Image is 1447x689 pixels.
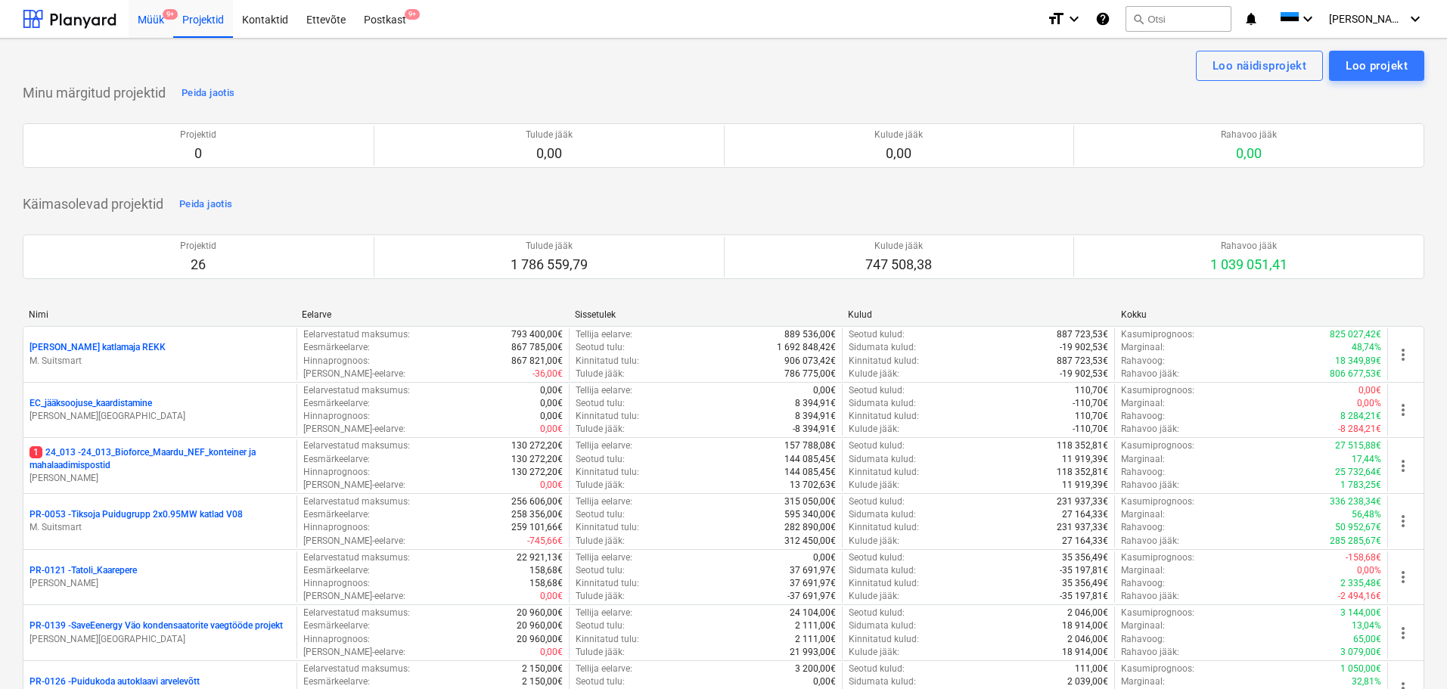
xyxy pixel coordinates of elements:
[576,341,625,354] p: Seotud tulu :
[163,9,178,20] span: 9+
[576,607,632,619] p: Tellija eelarve :
[1210,256,1287,274] p: 1 039 051,41
[849,466,919,479] p: Kinnitatud kulud :
[1357,564,1381,577] p: 0,00%
[1330,328,1381,341] p: 825 027,42€
[787,590,836,603] p: -37 691,97€
[1121,564,1165,577] p: Marginaal :
[1067,633,1108,646] p: 2 046,00€
[180,144,216,163] p: 0
[529,564,563,577] p: 158,68€
[1057,521,1108,534] p: 231 937,33€
[303,535,405,548] p: [PERSON_NAME]-eelarve :
[1330,495,1381,508] p: 336 238,34€
[784,328,836,341] p: 889 536,00€
[1335,521,1381,534] p: 50 952,67€
[1121,663,1194,675] p: Kasumiprognoos :
[303,663,410,675] p: Eelarvestatud maksumus :
[784,521,836,534] p: 282 890,00€
[576,439,632,452] p: Tellija eelarve :
[23,195,163,213] p: Käimasolevad projektid
[180,240,216,253] p: Projektid
[1352,453,1381,466] p: 17,44%
[180,256,216,274] p: 26
[576,663,632,675] p: Tellija eelarve :
[813,551,836,564] p: 0,00€
[1057,466,1108,479] p: 118 352,81€
[178,81,238,105] button: Peida jaotis
[849,479,899,492] p: Kulude jääk :
[576,397,625,410] p: Seotud tulu :
[29,619,290,645] div: PR-0139 -SaveEenergy Väo kondensaatorite vaegtööde projekt[PERSON_NAME][GEOGRAPHIC_DATA]
[784,495,836,508] p: 315 050,00€
[849,368,899,380] p: Kulude jääk :
[1352,341,1381,354] p: 48,74%
[1394,568,1412,586] span: more_vert
[1335,439,1381,452] p: 27 515,88€
[1340,663,1381,675] p: 1 050,00€
[849,495,905,508] p: Seotud kulud :
[576,479,625,492] p: Tulude jääk :
[29,619,283,632] p: PR-0139 - SaveEenergy Väo kondensaatorite vaegtööde projekt
[1244,10,1259,28] i: notifications
[1121,508,1165,521] p: Marginaal :
[784,439,836,452] p: 157 788,08€
[849,675,916,688] p: Sidumata kulud :
[1340,646,1381,659] p: 3 079,00€
[1352,508,1381,521] p: 56,48%
[1359,384,1381,397] p: 0,00€
[303,384,410,397] p: Eelarvestatud maksumus :
[540,423,563,436] p: 0,00€
[576,521,639,534] p: Kinnitatud tulu :
[1353,633,1381,646] p: 65,00€
[1057,495,1108,508] p: 231 937,33€
[1329,51,1424,81] button: Loo projekt
[1062,535,1108,548] p: 27 164,33€
[576,355,639,368] p: Kinnitatud tulu :
[576,368,625,380] p: Tulude jääk :
[529,577,563,590] p: 158,68€
[1121,535,1179,548] p: Rahavoo jääk :
[303,521,370,534] p: Hinnaprognoos :
[1121,439,1194,452] p: Kasumiprognoos :
[1121,479,1179,492] p: Rahavoo jääk :
[303,675,370,688] p: Eesmärkeelarve :
[303,607,410,619] p: Eelarvestatud maksumus :
[1394,401,1412,419] span: more_vert
[303,466,370,479] p: Hinnaprognoos :
[511,466,563,479] p: 130 272,20€
[540,410,563,423] p: 0,00€
[1075,410,1108,423] p: 110,70€
[1121,355,1165,368] p: Rahavoog :
[29,355,290,368] p: M. Suitsmart
[29,410,290,423] p: [PERSON_NAME][GEOGRAPHIC_DATA]
[1062,646,1108,659] p: 18 914,00€
[576,410,639,423] p: Kinnitatud tulu :
[576,466,639,479] p: Kinnitatud tulu :
[576,508,625,521] p: Seotud tulu :
[29,341,290,367] div: [PERSON_NAME] katlamaja REKKM. Suitsmart
[777,341,836,354] p: 1 692 848,42€
[303,633,370,646] p: Hinnaprognoos :
[303,453,370,466] p: Eesmärkeelarve :
[1394,624,1412,642] span: more_vert
[1121,633,1165,646] p: Rahavoog :
[576,453,625,466] p: Seotud tulu :
[303,368,405,380] p: [PERSON_NAME]-eelarve :
[576,328,632,341] p: Tellija eelarve :
[1121,607,1194,619] p: Kasumiprognoos :
[576,646,625,659] p: Tulude jääk :
[540,397,563,410] p: 0,00€
[849,397,916,410] p: Sidumata kulud :
[303,577,370,590] p: Hinnaprognoos :
[303,646,405,659] p: [PERSON_NAME]-eelarve :
[303,328,410,341] p: Eelarvestatud maksumus :
[1357,397,1381,410] p: 0,00%
[849,633,919,646] p: Kinnitatud kulud :
[1121,521,1165,534] p: Rahavoog :
[511,328,563,341] p: 793 400,00€
[303,410,370,423] p: Hinnaprognoos :
[1057,328,1108,341] p: 887 723,53€
[784,535,836,548] p: 312 450,00€
[29,397,152,410] p: EC_jääksoojuse_kaardistamine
